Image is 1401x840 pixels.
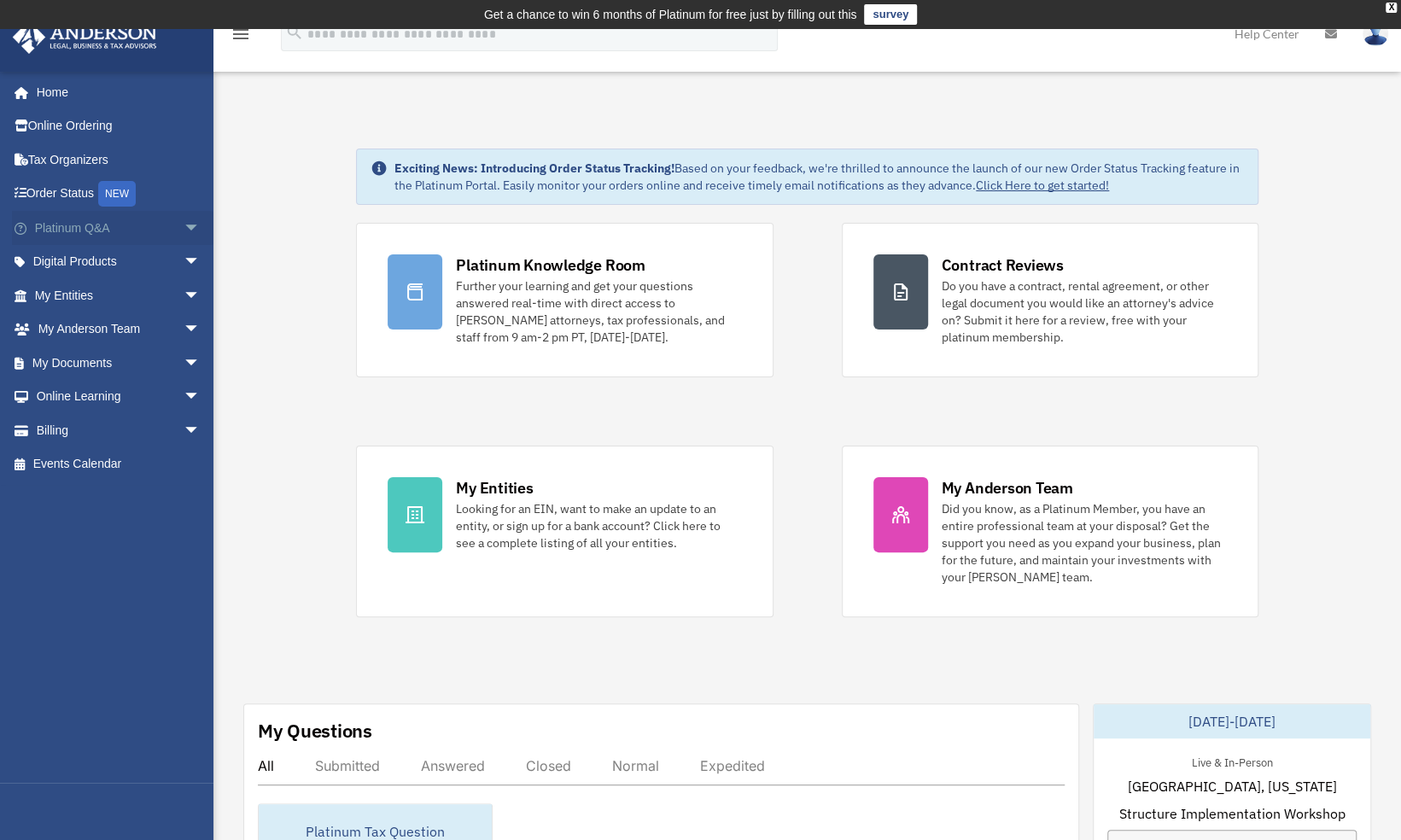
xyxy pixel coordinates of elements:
img: User Pic [1363,21,1388,46]
div: Expedited [700,757,765,774]
span: arrow_drop_down [184,312,218,347]
div: Looking for an EIN, want to make an update to an entity, or sign up for a bank account? Click her... [456,500,741,551]
div: Submitted [315,757,380,774]
a: My Documentsarrow_drop_down [12,346,226,380]
a: Online Ordering [12,109,226,143]
div: Did you know, as a Platinum Member, you have an entire professional team at your disposal? Get th... [942,500,1227,586]
a: Online Learningarrow_drop_down [12,380,226,414]
div: Closed [526,757,571,774]
div: My Questions [258,718,372,744]
div: My Entities [456,477,533,499]
i: search [285,23,304,42]
div: close [1386,3,1397,13]
div: Further your learning and get your questions answered real-time with direct access to [PERSON_NAM... [456,277,741,346]
span: [GEOGRAPHIC_DATA], [US_STATE] [1127,776,1336,796]
div: Do you have a contract, rental agreement, or other legal document you would like an attorney's ad... [942,277,1227,346]
div: Platinum Knowledge Room [456,254,645,276]
a: My Entitiesarrow_drop_down [12,278,226,312]
span: arrow_drop_down [184,211,218,246]
div: [DATE]-[DATE] [1094,704,1370,738]
a: Home [12,75,218,109]
div: Contract Reviews [942,254,1064,276]
a: survey [864,4,917,25]
a: Platinum Knowledge Room Further your learning and get your questions answered real-time with dire... [356,223,773,377]
span: arrow_drop_down [184,413,218,448]
a: My Anderson Teamarrow_drop_down [12,312,226,347]
a: menu [231,30,251,44]
a: Events Calendar [12,447,226,481]
strong: Exciting News: Introducing Order Status Tracking! [394,160,674,176]
div: My Anderson Team [942,477,1073,499]
div: All [258,757,274,774]
span: arrow_drop_down [184,278,218,313]
a: Contract Reviews Do you have a contract, rental agreement, or other legal document you would like... [842,223,1258,377]
a: Billingarrow_drop_down [12,413,226,447]
div: Normal [612,757,659,774]
div: Based on your feedback, we're thrilled to announce the launch of our new Order Status Tracking fe... [394,160,1244,194]
span: Structure Implementation Workshop [1118,803,1345,824]
div: NEW [98,181,136,207]
span: arrow_drop_down [184,346,218,381]
div: Live & In-Person [1177,752,1286,770]
a: Click Here to get started! [976,178,1109,193]
span: arrow_drop_down [184,380,218,415]
img: Anderson Advisors Platinum Portal [8,20,162,54]
div: Get a chance to win 6 months of Platinum for free just by filling out this [484,4,857,25]
a: Platinum Q&Aarrow_drop_down [12,211,226,245]
div: Answered [421,757,485,774]
a: My Anderson Team Did you know, as a Platinum Member, you have an entire professional team at your... [842,446,1258,617]
span: arrow_drop_down [184,245,218,280]
a: Digital Productsarrow_drop_down [12,245,226,279]
a: My Entities Looking for an EIN, want to make an update to an entity, or sign up for a bank accoun... [356,446,773,617]
a: Tax Organizers [12,143,226,177]
a: Order StatusNEW [12,177,226,212]
i: menu [231,24,251,44]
